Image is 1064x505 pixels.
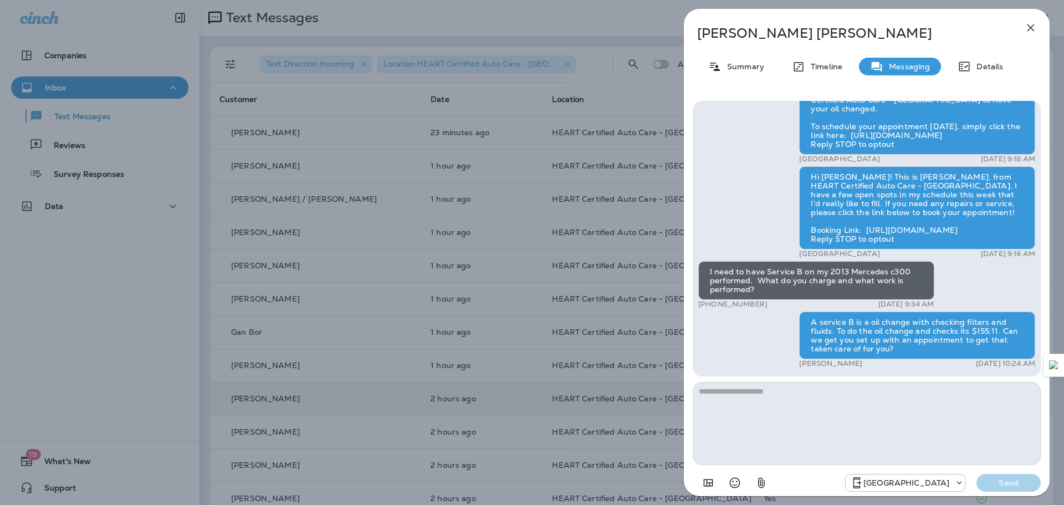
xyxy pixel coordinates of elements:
p: Summary [722,62,764,71]
div: A service B is a oil change with checking filters and fluids. To do the oil change and checks its... [799,312,1035,359]
p: [DATE] 10:24 AM [976,359,1035,368]
p: [DATE] 9:16 AM [981,249,1035,258]
div: Hi [PERSON_NAME]! This is [PERSON_NAME], from HEART Certified Auto Care - [GEOGRAPHIC_DATA]. I ha... [799,166,1035,249]
p: [GEOGRAPHIC_DATA] [799,249,879,258]
p: [DATE] 9:34 AM [878,300,934,309]
p: Details [971,62,1003,71]
p: [PERSON_NAME] [PERSON_NAME] [697,25,1000,41]
button: Add in a premade template [697,472,719,494]
p: Timeline [805,62,842,71]
p: [DATE] 9:18 AM [981,155,1035,164]
div: Hi [PERSON_NAME], your 2012 Jeep Compass is coming due for an oil change. Come into HEART Certifi... [799,72,1035,155]
p: [PERSON_NAME] [799,359,862,368]
div: +1 (847) 262-3704 [846,476,965,489]
button: Select an emoji [724,472,746,494]
p: [PHONE_NUMBER] [698,300,768,309]
p: Messaging [883,62,930,71]
p: [GEOGRAPHIC_DATA] [799,155,879,164]
img: Detect Auto [1049,360,1059,370]
p: [GEOGRAPHIC_DATA] [863,478,949,487]
div: I need to have Service B on my 2013 Mercedes c300 performed. What do you charge and what work is ... [698,261,934,300]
